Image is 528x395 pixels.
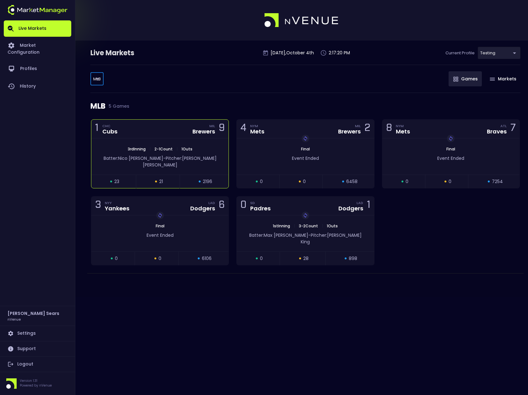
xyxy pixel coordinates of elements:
[4,37,71,60] a: Market Configuration
[115,255,118,262] span: 0
[219,200,225,212] div: 6
[292,223,297,229] span: |
[105,104,129,109] span: 5 Games
[148,146,153,152] span: |
[240,123,246,135] div: 4
[303,136,308,141] img: replayImg
[338,206,363,211] div: Dodgers
[367,200,370,212] div: 1
[478,47,520,59] div: testing
[90,93,520,119] div: MLB
[449,71,482,86] button: Games
[396,129,410,134] div: Mets
[303,255,309,262] span: 28
[449,178,451,185] span: 0
[445,50,475,56] p: Current Profile
[105,200,129,205] div: NYY
[192,129,215,134] div: Brewers
[357,200,363,205] div: LAD
[209,123,215,128] div: MIL
[4,60,71,78] a: Profiles
[364,123,370,135] div: 2
[202,255,212,262] span: 6106
[453,77,458,82] img: gameIcon
[158,213,163,218] img: replayImg
[301,232,362,245] span: Pitcher: [PERSON_NAME] King
[406,178,408,185] span: 0
[4,357,71,372] a: Logout
[105,206,129,211] div: Yankees
[143,155,217,168] span: Pitcher: [PERSON_NAME] [PERSON_NAME]
[249,232,308,238] span: Batter: Max [PERSON_NAME]
[102,123,117,128] div: CHC
[163,155,166,161] span: -
[396,123,410,128] div: NYM
[492,178,503,185] span: 7254
[437,155,464,161] span: Event Ended
[4,341,71,356] a: Support
[297,223,320,229] span: 3 - 2 Count
[8,5,67,15] img: logo
[208,200,215,205] div: LAD
[154,223,166,229] span: Final
[4,78,71,95] a: History
[104,155,163,161] span: Batter: Nico [PERSON_NAME]
[329,50,350,56] p: 2:17:20 PM
[4,326,71,341] a: Settings
[90,48,167,58] div: Live Markets
[510,123,516,135] div: 7
[299,146,312,152] span: Final
[320,223,325,229] span: |
[240,200,246,212] div: 0
[180,146,194,152] span: 1 Outs
[159,255,161,262] span: 0
[203,178,212,185] span: 2196
[250,129,264,134] div: Mets
[250,206,271,211] div: Padres
[303,178,306,185] span: 0
[147,232,174,238] span: Event Ended
[271,50,314,56] p: [DATE] , October 4 th
[346,178,358,185] span: 6458
[264,13,339,28] img: logo
[500,123,507,128] div: ATL
[95,123,99,135] div: 1
[271,223,292,229] span: 1st Inning
[4,378,71,389] div: Version 1.31Powered by nVenue
[8,310,59,317] h2: [PERSON_NAME] Sears
[95,200,101,212] div: 3
[325,223,340,229] span: 1 Outs
[175,146,180,152] span: |
[90,73,104,85] div: testing
[190,206,215,211] div: Dodgers
[490,78,495,81] img: gameIcon
[308,232,311,238] span: -
[20,378,52,383] p: Version 1.31
[159,178,163,185] span: 21
[485,71,520,86] button: Markets
[250,200,271,205] div: SD
[355,123,361,128] div: MIL
[219,123,225,135] div: 9
[126,146,148,152] span: 3rd Inning
[4,20,71,37] a: Live Markets
[250,123,264,128] div: NYM
[260,178,263,185] span: 0
[153,146,175,152] span: 2 - 1 Count
[444,146,457,152] span: Final
[260,255,263,262] span: 0
[8,317,21,322] h3: nVenue
[338,129,361,134] div: Brewers
[20,383,52,388] p: Powered by nVenue
[349,255,357,262] span: 898
[102,129,117,134] div: Cubs
[292,155,319,161] span: Event Ended
[303,213,308,218] img: replayImg
[386,123,392,135] div: 8
[114,178,119,185] span: 23
[448,136,453,141] img: replayImg
[487,129,507,134] div: Braves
